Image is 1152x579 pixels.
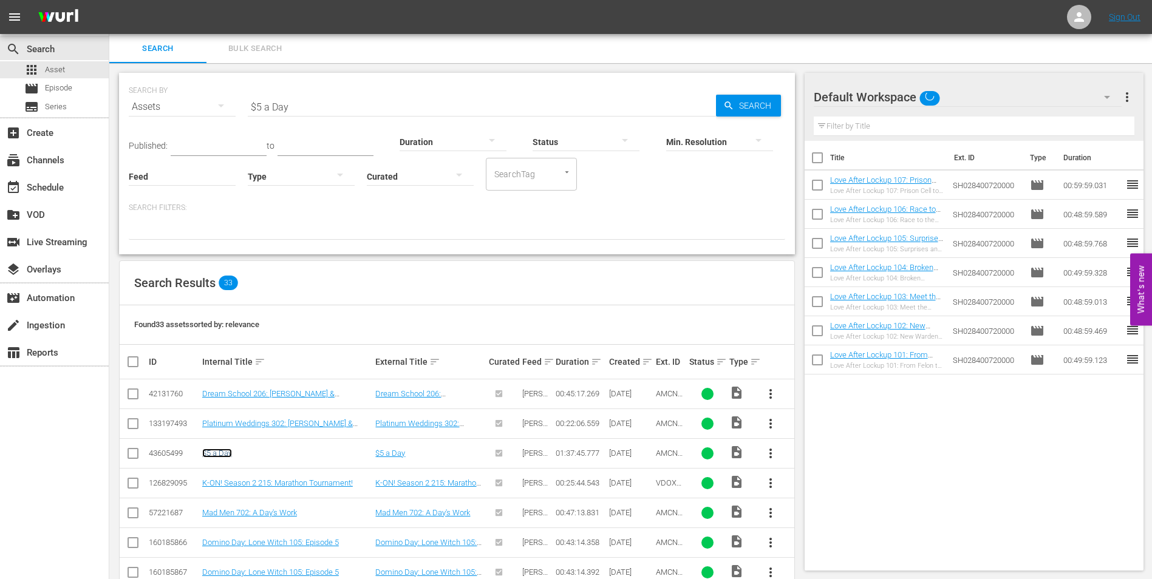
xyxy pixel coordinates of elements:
span: more_vert [763,446,778,461]
a: K-ON! Season 2 215: Marathon Tournament! [202,478,353,487]
td: 00:48:59.469 [1058,316,1125,345]
div: 01:37:45.777 [556,449,605,458]
td: SH028400720000 [948,345,1025,374]
span: menu [7,10,22,24]
button: more_vert [756,439,785,468]
span: sort [716,356,727,367]
div: Love After Lockup 104: Broken Promises [830,274,944,282]
span: Create [6,126,21,140]
div: Duration [556,354,605,369]
span: reorder [1125,177,1140,192]
a: Love After Lockup 105: Surprises and Sentences (Love After Lockup 105: Surprises and Sentences (a... [830,234,943,288]
a: Domino Day: Lone Witch 105: Episode 5 [202,567,339,577]
span: Ingestion [6,318,21,333]
div: 57221687 [149,508,199,517]
td: SH028400720000 [948,229,1025,258]
span: [PERSON_NAME] Feed [522,389,548,416]
td: 00:48:59.013 [1058,287,1125,316]
span: Search [6,42,21,56]
div: 160185866 [149,538,199,547]
span: to [267,141,274,151]
button: more_vert [756,528,785,557]
button: more_vert [756,379,785,408]
span: reorder [1125,235,1140,250]
div: Love After Lockup 105: Surprises and Sentences [830,245,944,253]
div: 00:25:44.543 [556,478,605,487]
span: Live Streaming [6,235,21,249]
div: 00:47:13.831 [556,508,605,517]
td: SH028400720000 [948,258,1025,287]
span: Channels [6,153,21,168]
div: Status [689,354,726,369]
div: Curated [489,357,519,367]
td: SH028400720000 [948,200,1025,229]
span: reorder [1125,294,1140,308]
span: Video [729,415,744,430]
span: Asset [24,63,39,77]
span: Video [729,385,744,400]
span: Found 33 assets sorted by: relevance [134,320,259,329]
div: 00:45:17.269 [556,389,605,398]
div: 42131760 [149,389,199,398]
span: Video [729,564,744,578]
span: AMCNVR0000005412 [656,419,683,446]
span: sort [591,356,602,367]
a: Domino Day: Lone Witch 105: Episode 5 [375,538,482,556]
span: sort [544,356,554,367]
div: Internal Title [202,354,372,369]
div: Default Workspace [814,80,1122,114]
span: reorder [1125,323,1140,337]
div: [DATE] [609,478,652,487]
span: Series [24,100,39,114]
span: AMCNVR0000036194 [656,508,683,535]
button: more_vert [756,469,785,498]
a: Love After Lockup 102: New Warden in [GEOGRAPHIC_DATA] (Love After Lockup 102: New Warden in [GEO... [830,321,940,376]
div: [DATE] [609,567,652,577]
button: more_vert [1120,83,1134,112]
button: Open [561,166,573,178]
a: Love After Lockup 106: Race to the Altar (Love After Lockup 106: Race to the Altar (amc_networks_... [830,205,941,250]
span: Series [45,101,67,113]
div: 126829095 [149,478,199,487]
img: ans4CAIJ8jUAAAAAAAAAAAAAAAAAAAAAAAAgQb4GAAAAAAAAAAAAAAAAAAAAAAAAJMjXAAAAAAAAAAAAAAAAAAAAAAAAgAT5G... [29,3,87,32]
span: Episode [1030,178,1045,192]
a: $5 a Day [202,449,232,458]
span: Published: [129,141,168,151]
div: Love After Lockup 101: From Felon to Fiance [830,362,944,370]
span: Reports [6,345,21,360]
span: AMCNFL0000003001TV [656,449,683,485]
span: sort [642,356,653,367]
span: Video [729,504,744,519]
div: Created [609,354,652,369]
a: Sign Out [1109,12,1140,22]
span: reorder [1125,352,1140,367]
span: Search Results [134,276,216,290]
button: Open Feedback Widget [1130,254,1152,326]
a: Love After Lockup 107: Prison Cell to Wedding Bells [830,175,936,194]
div: Love After Lockup 102: New Warden in [GEOGRAPHIC_DATA] [830,333,944,340]
div: [DATE] [609,449,652,458]
span: sort [750,356,761,367]
div: Feed [522,354,552,369]
button: more_vert [756,409,785,438]
a: $5 a Day [375,449,405,458]
span: Episode [1030,207,1045,222]
td: 00:48:59.589 [1058,200,1125,229]
span: VOD [6,208,21,222]
div: ID [149,357,199,367]
span: [PERSON_NAME] Feed [522,508,548,535]
div: Type [729,354,752,369]
td: SH028400720000 [948,171,1025,200]
span: reorder [1125,265,1140,279]
div: [DATE] [609,508,652,517]
a: Love After Lockup 104: Broken Promises (Love After Lockup 104: Broken Promises (amc_networks_love... [830,263,939,308]
span: Episode [1030,294,1045,309]
th: Type [1023,141,1056,175]
button: Search [716,95,781,117]
span: Overlays [6,262,21,277]
div: 00:43:14.358 [556,538,605,547]
span: Bulk Search [214,42,296,56]
a: Platinum Weddings 302: [PERSON_NAME] & [PERSON_NAME] [375,419,464,446]
div: [DATE] [609,389,652,398]
div: 43605499 [149,449,199,458]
